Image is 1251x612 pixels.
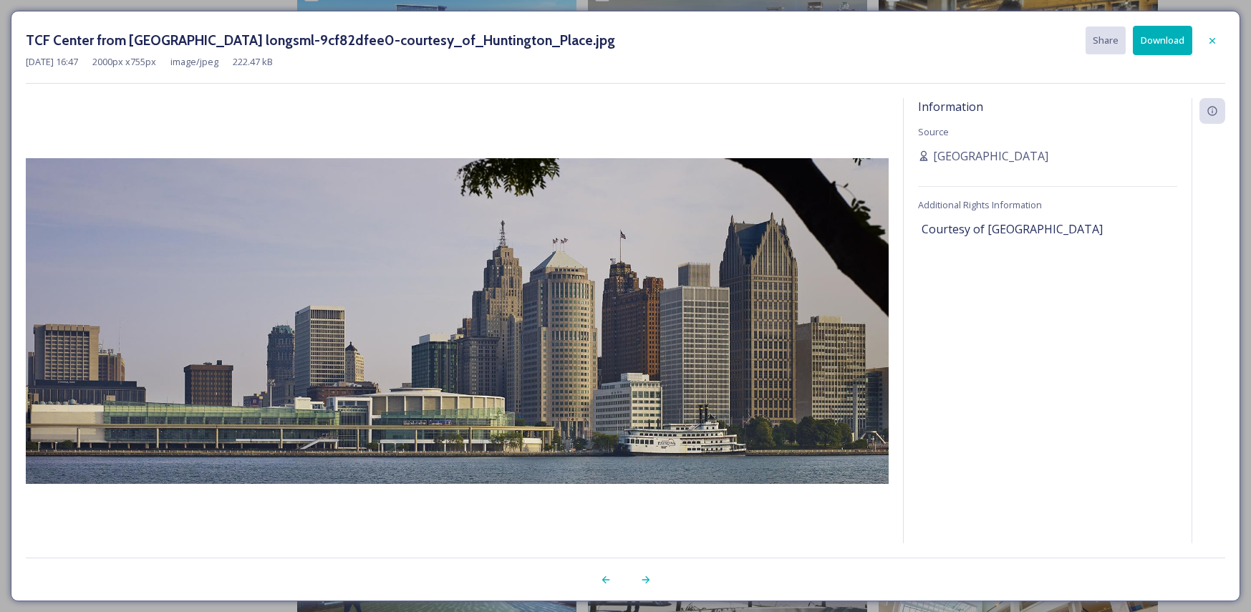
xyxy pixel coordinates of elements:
[26,30,615,51] h3: TCF Center from [GEOGRAPHIC_DATA] longsml-9cf82dfee0-courtesy_of_Huntington_Place.jpg
[26,158,889,484] img: TCF%20Center%20from%20Windsor%20longsml-9cf82dfee0-courtesy_of_Huntington_Place.jpg
[918,99,983,115] span: Information
[918,198,1042,211] span: Additional Rights Information
[922,220,1103,238] span: Courtesy of [GEOGRAPHIC_DATA]
[1086,26,1126,54] button: Share
[92,55,156,69] span: 2000 px x 755 px
[918,125,949,138] span: Source
[26,55,78,69] span: [DATE] 16:47
[933,147,1048,165] span: [GEOGRAPHIC_DATA]
[170,55,218,69] span: image/jpeg
[233,55,273,69] span: 222.47 kB
[1133,26,1192,55] button: Download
